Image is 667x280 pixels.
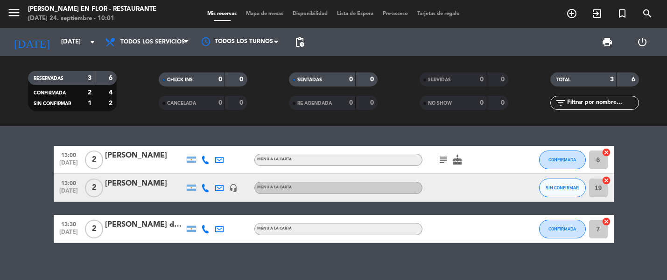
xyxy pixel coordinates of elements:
span: Menú a la carta [257,186,292,189]
span: Disponibilidad [288,11,332,16]
span: 13:00 [57,177,80,188]
i: turned_in_not [617,8,628,19]
strong: 3 [88,75,91,81]
button: CONFIRMADA [539,151,586,169]
strong: 0 [501,76,506,83]
div: [PERSON_NAME] [105,178,184,190]
span: RESERVADAS [34,76,63,81]
span: RE AGENDADA [297,101,332,106]
span: Menú a la carta [257,158,292,161]
strong: 0 [239,100,245,106]
strong: 0 [370,76,376,83]
i: [DATE] [7,32,56,52]
span: print [602,36,613,48]
span: SIN CONFIRMAR [34,101,71,106]
strong: 4 [109,89,114,96]
span: Mis reservas [203,11,241,16]
span: CANCELADA [167,101,196,106]
input: Filtrar por nombre... [566,98,639,108]
strong: 0 [480,100,484,106]
span: NO SHOW [428,101,452,106]
span: Pre-acceso [378,11,413,16]
i: subject [438,154,449,165]
strong: 0 [349,100,353,106]
i: search [642,8,653,19]
div: [PERSON_NAME] del [PERSON_NAME] [105,219,184,231]
span: 2 [85,179,103,197]
span: Mapa de mesas [241,11,288,16]
span: Menú a la carta [257,227,292,230]
i: exit_to_app [591,8,603,19]
strong: 0 [501,100,506,106]
strong: 1 [88,100,91,107]
span: [DATE] [57,160,80,171]
i: power_settings_new [637,36,648,48]
strong: 0 [218,76,222,83]
span: TOTAL [556,78,570,82]
i: cancel [602,148,611,157]
i: menu [7,6,21,20]
i: add_circle_outline [566,8,577,19]
strong: 3 [610,76,614,83]
div: [PERSON_NAME] [105,150,184,162]
button: menu [7,6,21,23]
strong: 0 [239,76,245,83]
i: cancel [602,217,611,226]
span: 2 [85,151,103,169]
strong: 6 [632,76,637,83]
i: cake [452,154,463,165]
span: 13:00 [57,149,80,160]
strong: 0 [349,76,353,83]
div: LOG OUT [625,28,660,56]
button: SIN CONFIRMAR [539,179,586,197]
strong: 0 [370,100,376,106]
strong: 0 [218,100,222,106]
span: Lista de Espera [332,11,378,16]
span: SENTADAS [297,78,322,82]
strong: 2 [109,100,114,107]
i: filter_list [555,97,566,108]
span: SERVIDAS [428,78,451,82]
span: 13:30 [57,218,80,229]
span: 2 [85,220,103,238]
span: Tarjetas de regalo [413,11,464,16]
div: [PERSON_NAME] en Flor - Restaurante [28,5,156,14]
span: pending_actions [294,36,305,48]
strong: 6 [109,75,114,81]
span: [DATE] [57,229,80,240]
span: CHECK INS [167,78,193,82]
i: headset_mic [229,184,238,192]
span: [DATE] [57,188,80,199]
span: SIN CONFIRMAR [546,185,579,190]
span: CONFIRMADA [34,91,66,95]
i: cancel [602,176,611,185]
span: CONFIRMADA [548,226,576,231]
span: CONFIRMADA [548,157,576,162]
span: Todos los servicios [120,39,185,45]
i: arrow_drop_down [87,36,98,48]
div: [DATE] 24. septiembre - 10:01 [28,14,156,23]
strong: 2 [88,89,91,96]
button: CONFIRMADA [539,220,586,238]
strong: 0 [480,76,484,83]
